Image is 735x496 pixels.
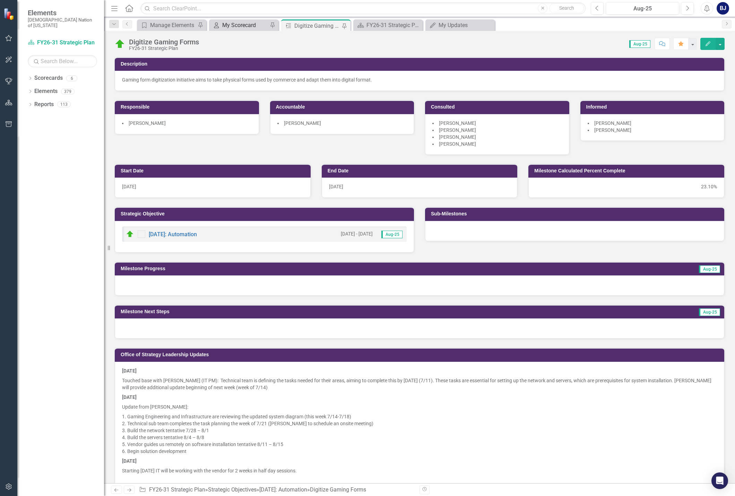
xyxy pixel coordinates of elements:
div: Open Intercom Messenger [711,472,728,489]
div: FY26-31 Strategic Plan [366,21,421,29]
button: BJ [717,2,729,15]
h3: Milestone Next Steps [121,309,535,314]
div: Digitize Gaming Forms [310,486,366,493]
a: Strategic Objectives [208,486,257,493]
li: Build the servers tentative 8/4 – 8/8 [127,434,717,441]
div: » » » [139,486,414,494]
div: Manage Elements [150,21,196,29]
img: On Target [114,39,126,50]
small: [DATE] - [DATE] [341,231,373,237]
h3: Milestone Progress [121,266,524,271]
span: Search [559,5,574,11]
li: Gaming Engineering and Infrastructure are reviewing the updated system diagram (this week 7/14-7/18) [127,413,717,420]
div: Aug-25 [608,5,677,13]
a: Reports [34,101,54,109]
a: FY26-31 Strategic Plan [28,39,97,47]
a: FY26-31 Strategic Plan [149,486,205,493]
span: [DATE] [122,184,136,189]
span: [DATE] [329,184,343,189]
span: Aug-25 [699,265,720,273]
h3: Milestone Calculated Percent Complete [534,168,721,173]
span: [PERSON_NAME] [439,141,476,147]
a: My Scorecard [211,21,268,29]
div: 113 [57,102,71,108]
span: [PERSON_NAME] [594,120,631,126]
a: [DATE]: Automation [149,231,197,238]
h3: Strategic Objective [121,211,410,216]
span: [PERSON_NAME] [594,127,631,133]
div: 6 [66,75,77,81]
span: [PERSON_NAME] [439,134,476,140]
a: Scorecards [34,74,63,82]
p: Touched base with [PERSON_NAME] (IT PM): Technical team is defining the tasks needed for their ar... [122,376,717,392]
p: Update from [PERSON_NAME]: [122,402,717,412]
span: Elements [28,9,97,17]
h3: Responsible [121,104,256,110]
input: Search ClearPoint... [140,2,586,15]
div: FY26-31 Strategic Plan [129,46,199,51]
a: My Updates [427,21,493,29]
a: Manage Elements [139,21,196,29]
h3: Consulted [431,104,566,110]
div: Digitize Gaming Forms [129,38,199,46]
h3: Start Date [121,168,307,173]
strong: [DATE] [122,458,137,464]
strong: [DATE] [122,368,137,374]
div: Digitize Gaming Forms [294,22,340,30]
div: 379 [61,88,75,94]
strong: [DATE] [122,394,137,400]
span: Aug-25 [699,308,720,316]
a: Elements [34,87,58,95]
span: Aug-25 [629,40,650,48]
li: Vendor guides us remotely on software installation tentative 8/11 – 8/15 [127,441,717,448]
h3: End Date [328,168,514,173]
img: On Target [126,230,134,238]
small: [DEMOGRAPHIC_DATA] Nation of [US_STATE] [28,17,97,28]
p: Gaming form digitization initiative aims to take physical forms used by commerce and adapt them i... [122,76,717,83]
h3: Office of Strategy Leadership Updates [121,352,721,357]
input: Search Below... [28,55,97,67]
span: Aug-25 [381,231,403,238]
li: Build the network tentative 7/28 – 8/1 [127,427,717,434]
button: Aug-25 [606,2,679,15]
span: [PERSON_NAME] [439,120,476,126]
li: Begin solution development [127,448,717,455]
p: Starting [DATE] IT will be working with the vendor for 2 weeks in half day sessions. [122,466,717,476]
div: My Updates [439,21,493,29]
h3: Informed [586,104,721,110]
span: [PERSON_NAME] [439,127,476,133]
h3: Description [121,61,721,67]
h3: Sub-Milestones [431,211,721,216]
img: ClearPoint Strategy [3,7,16,20]
div: My Scorecard [222,21,268,29]
a: FY26-31 Strategic Plan [355,21,421,29]
a: [DATE]: Automation [259,486,307,493]
li: Technical sub team completes the task planning the week of 7/21 ([PERSON_NAME] to schedule an ons... [127,420,717,427]
span: [PERSON_NAME] [129,120,166,126]
span: [PERSON_NAME] [284,120,321,126]
div: 23.10% [536,183,717,190]
h3: Accountable [276,104,411,110]
button: Search [549,3,584,13]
